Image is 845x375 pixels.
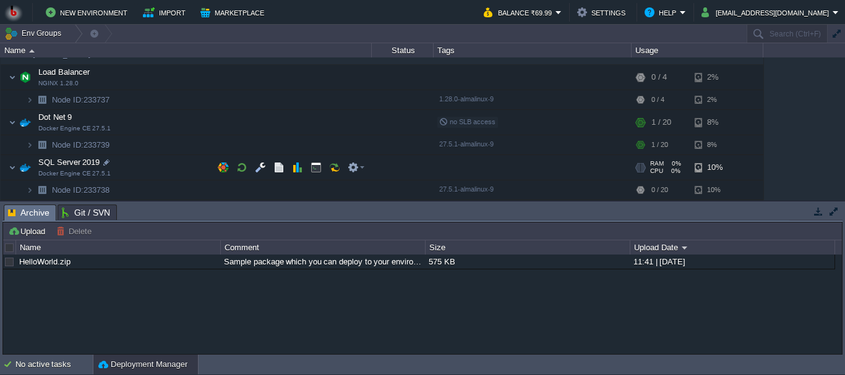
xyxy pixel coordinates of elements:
span: Docker Engine CE 27.5.1 [38,125,111,132]
button: Help [645,5,680,20]
span: 0% [668,167,680,175]
div: Usage [632,43,763,57]
span: Node ID: [52,95,84,104]
span: 1.28.0-almalinux-9 [439,95,494,103]
img: AMDAwAAAACH5BAEAAAAALAAAAAABAAEAAAICRAEAOw== [33,180,51,200]
span: RAM [650,160,664,167]
span: Git / SVN [62,205,110,220]
span: Node ID: [52,140,84,150]
div: 8% [695,110,735,135]
div: Status [372,43,433,57]
button: Deployment Manager [98,358,187,371]
a: Node ID:233737 [51,95,111,105]
img: AMDAwAAAACH5BAEAAAAALAAAAAABAAEAAAICRAEAOw== [29,49,35,53]
div: 8% [695,135,735,154]
img: AMDAwAAAACH5BAEAAAAALAAAAAABAAEAAAICRAEAOw== [9,65,16,90]
img: AMDAwAAAACH5BAEAAAAALAAAAAABAAEAAAICRAEAOw== [9,110,16,135]
span: no SLB access [439,118,495,125]
div: Upload Date [631,240,834,255]
span: NGINX 1.28.0 [38,80,79,87]
img: AMDAwAAAACH5BAEAAAAALAAAAAABAAEAAAICRAEAOw== [26,180,33,200]
a: SQL Server 2019Docker Engine CE 27.5.1 [37,158,101,167]
div: Comment [221,240,425,255]
span: CPU [650,167,663,175]
div: 1 / 20 [651,110,671,135]
span: 0% [669,160,681,167]
span: SQL Server 2019 [37,157,101,167]
img: AMDAwAAAACH5BAEAAAAALAAAAAABAAEAAAICRAEAOw== [33,135,51,154]
button: Delete [56,225,95,237]
img: AMDAwAAAACH5BAEAAAAALAAAAAABAAEAAAICRAEAOw== [33,90,51,109]
span: 27.5.1-almalinux-9 [439,185,494,193]
span: 233737 [51,95,111,105]
div: 10% [695,180,735,200]
span: Dot Net 9 [37,112,74,122]
span: Archive [8,205,49,221]
button: Import [143,5,189,20]
button: Balance ₹69.99 [484,5,555,20]
div: Name [1,43,371,57]
div: 0 / 4 [651,90,664,109]
button: Env Groups [4,25,66,42]
img: AMDAwAAAACH5BAEAAAAALAAAAAABAAEAAAICRAEAOw== [17,110,34,135]
div: No active tasks [15,355,93,374]
div: 0 / 20 [651,180,668,200]
img: AMDAwAAAACH5BAEAAAAALAAAAAABAAEAAAICRAEAOw== [26,90,33,109]
span: Docker Engine CE 27.5.1 [38,170,111,177]
img: AMDAwAAAACH5BAEAAAAALAAAAAABAAEAAAICRAEAOw== [17,155,34,180]
div: Name [17,240,220,255]
span: 233739 [51,140,111,150]
span: 233738 [51,185,111,195]
div: 0 / 4 [651,65,667,90]
div: Sample package which you can deploy to your environment. Feel free to delete and upload a package... [221,255,424,269]
img: AMDAwAAAACH5BAEAAAAALAAAAAABAAEAAAICRAEAOw== [17,65,34,90]
a: Node ID:233738 [51,185,111,195]
a: HelloWorld.zip [19,257,71,266]
div: 10% [695,155,735,180]
span: Node ID: [52,185,84,195]
div: 11:41 | [DATE] [630,255,834,269]
button: [EMAIL_ADDRESS][DOMAIN_NAME] [701,5,833,20]
button: Upload [8,225,49,237]
button: New Environment [46,5,131,20]
div: Size [426,240,630,255]
div: 575 KB [426,255,629,269]
a: Node ID:233739 [51,140,111,150]
span: Load Balancer [37,67,92,77]
div: 1 / 20 [651,135,668,154]
div: 2% [695,65,735,90]
button: Settings [577,5,629,20]
button: Marketplace [200,5,268,20]
span: 27.5.1-almalinux-9 [439,140,494,148]
a: Dot Net 9Docker Engine CE 27.5.1 [37,112,74,122]
img: AMDAwAAAACH5BAEAAAAALAAAAAABAAEAAAICRAEAOw== [9,155,16,180]
a: Load BalancerNGINX 1.28.0 [37,67,92,77]
img: AMDAwAAAACH5BAEAAAAALAAAAAABAAEAAAICRAEAOw== [26,135,33,154]
div: Tags [434,43,631,57]
div: 2% [695,90,735,109]
img: Bitss Techniques [4,3,23,22]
